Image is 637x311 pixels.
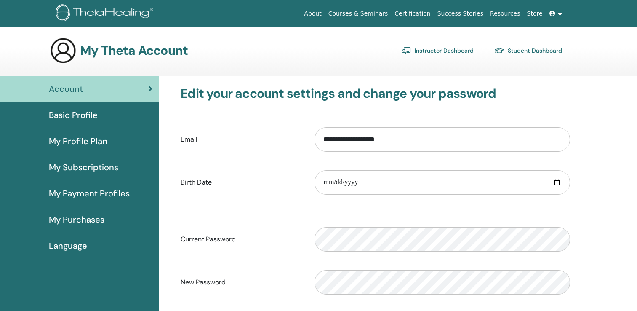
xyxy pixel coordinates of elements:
[434,6,487,21] a: Success Stories
[49,109,98,121] span: Basic Profile
[181,86,570,101] h3: Edit your account settings and change your password
[401,47,411,54] img: chalkboard-teacher.svg
[401,44,474,57] a: Instructor Dashboard
[174,231,308,247] label: Current Password
[391,6,434,21] a: Certification
[524,6,546,21] a: Store
[49,161,118,174] span: My Subscriptions
[50,37,77,64] img: generic-user-icon.jpg
[80,43,188,58] h3: My Theta Account
[494,44,562,57] a: Student Dashboard
[301,6,325,21] a: About
[49,213,104,226] span: My Purchases
[174,174,308,190] label: Birth Date
[487,6,524,21] a: Resources
[494,47,504,54] img: graduation-cap.svg
[49,135,107,147] span: My Profile Plan
[325,6,392,21] a: Courses & Seminars
[49,83,83,95] span: Account
[49,239,87,252] span: Language
[174,274,308,290] label: New Password
[174,131,308,147] label: Email
[56,4,156,23] img: logo.png
[49,187,130,200] span: My Payment Profiles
